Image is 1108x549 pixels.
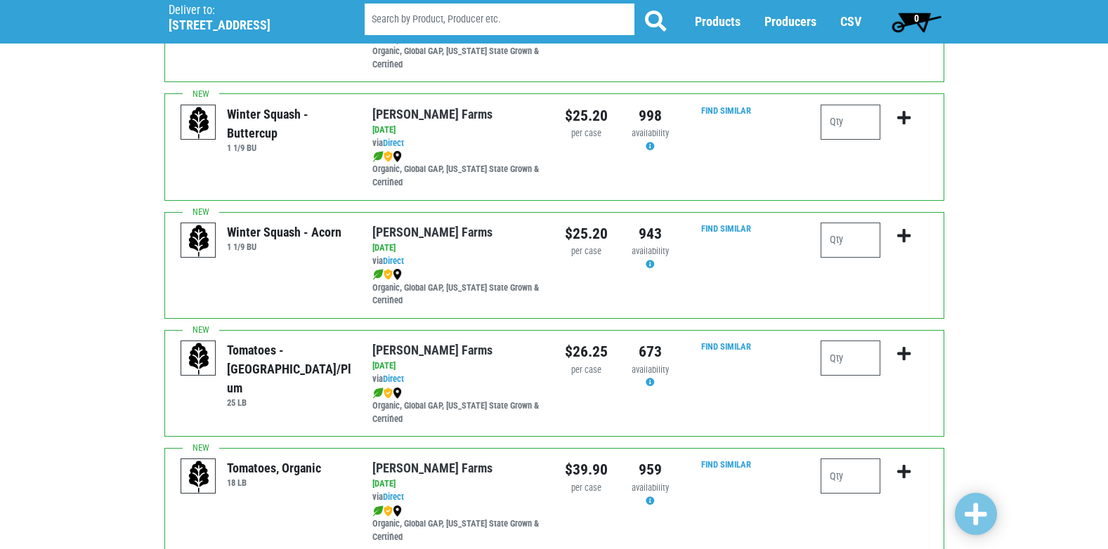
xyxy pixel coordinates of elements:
[885,8,948,36] a: 0
[764,15,816,29] a: Producers
[914,13,919,24] span: 0
[629,105,672,127] div: 998
[227,223,341,242] div: Winter Squash - Acorn
[629,340,672,363] div: 673
[372,255,543,268] div: via
[169,4,329,18] p: Deliver to:
[372,151,384,162] img: leaf-e5c59151409436ccce96b2ca1b28e03c.png
[365,4,634,36] input: Search by Product, Producer etc.
[384,505,393,517] img: safety-e55c860ca8c00a9c171001a62a92dabd.png
[227,477,321,488] h6: 18 LB
[701,341,751,352] a: Find Similar
[372,388,384,399] img: leaf-e5c59151409436ccce96b2ca1b28e03c.png
[565,482,608,495] div: per case
[821,340,880,376] input: Qty
[701,459,751,470] a: Find Similar
[695,15,741,29] a: Products
[372,107,493,121] a: [PERSON_NAME] Farms
[701,105,751,116] a: Find Similar
[372,32,543,72] div: Organic, Global GAP, [US_STATE] State Grown & Certified
[181,341,216,376] img: placeholder-variety-43d6402dacf2d531de610a020419775a.svg
[383,491,404,502] a: Direct
[181,105,216,140] img: placeholder-variety-43d6402dacf2d531de610a020419775a.svg
[565,223,608,245] div: $25.20
[372,150,543,190] div: Organic, Global GAP, [US_STATE] State Grown & Certified
[372,373,543,386] div: via
[384,388,393,399] img: safety-e55c860ca8c00a9c171001a62a92dabd.png
[632,482,669,493] span: availability
[565,127,608,140] div: per case
[372,242,543,255] div: [DATE]
[372,225,493,239] a: [PERSON_NAME] Farms
[372,359,543,373] div: [DATE]
[629,458,672,481] div: 959
[372,269,384,280] img: leaf-e5c59151409436ccce96b2ca1b28e03c.png
[383,138,404,148] a: Direct
[565,340,608,363] div: $26.25
[372,137,543,150] div: via
[629,223,672,245] div: 943
[227,458,321,477] div: Tomatoes, Organic
[227,105,351,143] div: Winter Squash - Buttercup
[393,269,402,280] img: map_marker-0e94453035b3232a4d21701695807de9.png
[393,388,402,399] img: map_marker-0e94453035b3232a4d21701695807de9.png
[384,269,393,280] img: safety-e55c860ca8c00a9c171001a62a92dabd.png
[393,505,402,517] img: map_marker-0e94453035b3232a4d21701695807de9.png
[227,143,351,153] h6: 1 1/9 BU
[181,223,216,258] img: placeholder-variety-43d6402dacf2d531de610a020419775a.svg
[840,15,861,29] a: CSV
[383,256,404,266] a: Direct
[632,246,669,256] span: availability
[821,105,880,140] input: Qty
[372,504,543,544] div: Organic, Global GAP, [US_STATE] State Grown & Certified
[701,223,751,234] a: Find Similar
[393,151,402,162] img: map_marker-0e94453035b3232a4d21701695807de9.png
[383,373,404,384] a: Direct
[181,459,216,494] img: placeholder-variety-43d6402dacf2d531de610a020419775a.svg
[372,386,543,426] div: Organic, Global GAP, [US_STATE] State Grown & Certified
[372,343,493,357] a: [PERSON_NAME] Farms
[565,364,608,377] div: per case
[821,458,880,494] input: Qty
[227,340,351,397] div: Tomatoes - [GEOGRAPHIC_DATA]/Plum
[384,151,393,162] img: safety-e55c860ca8c00a9c171001a62a92dabd.png
[227,242,341,252] h6: 1 1/9 BU
[632,364,669,375] span: availability
[821,223,880,258] input: Qty
[372,505,384,517] img: leaf-e5c59151409436ccce96b2ca1b28e03c.png
[372,477,543,491] div: [DATE]
[227,397,351,408] h6: 25 LB
[372,268,543,308] div: Organic, Global GAP, [US_STATE] State Grown & Certified
[372,491,543,504] div: via
[372,461,493,475] a: [PERSON_NAME] Farms
[565,458,608,481] div: $39.90
[565,105,608,127] div: $25.20
[169,18,329,33] h5: [STREET_ADDRESS]
[372,124,543,137] div: [DATE]
[632,128,669,138] span: availability
[565,245,608,258] div: per case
